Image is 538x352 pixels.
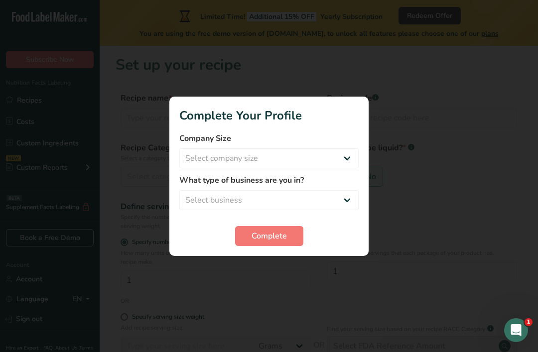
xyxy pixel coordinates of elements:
label: Company Size [179,132,359,144]
iframe: Intercom live chat [504,318,528,342]
button: Complete [235,226,303,246]
span: 1 [525,318,533,326]
span: Complete [252,230,287,242]
label: What type of business are you in? [179,174,359,186]
h1: Complete Your Profile [179,107,359,124]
